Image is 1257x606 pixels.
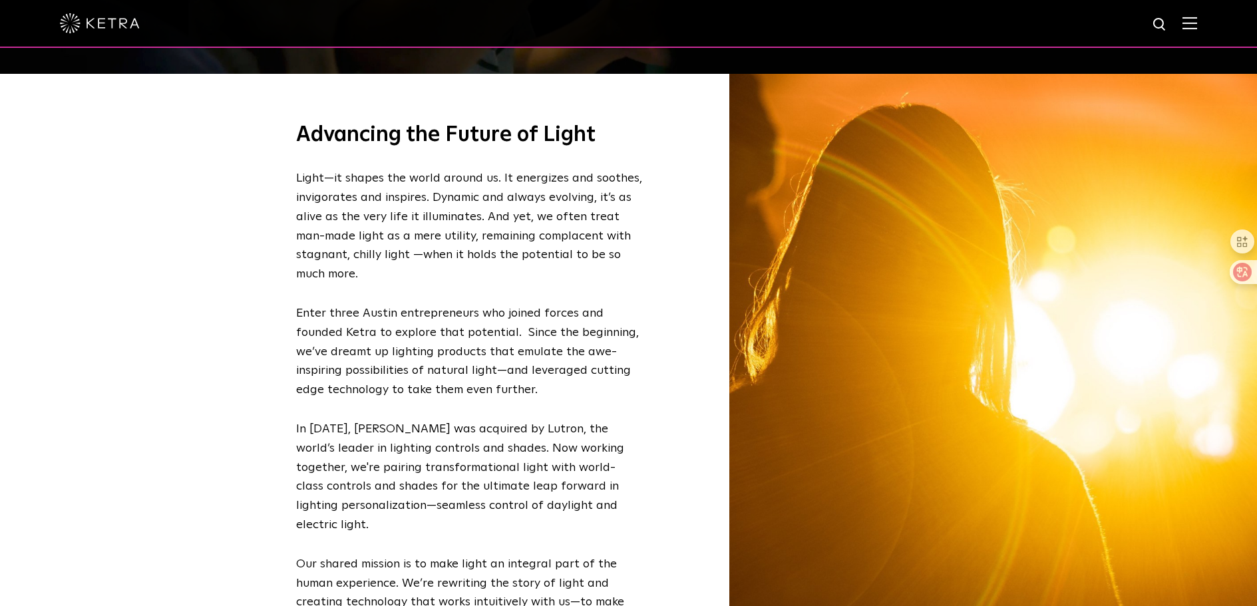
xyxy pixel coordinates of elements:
[296,420,642,535] p: In [DATE], [PERSON_NAME] was acquired by Lutron, the world’s leader in lighting controls and shad...
[296,304,642,400] p: Enter three Austin entrepreneurs who joined forces and founded Ketra to explore that potential. S...
[1152,17,1168,33] img: search icon
[296,94,642,149] h3: Advancing the Future of Light
[1182,17,1197,29] img: Hamburger%20Nav.svg
[296,169,642,284] p: Light—it shapes the world around us. It energizes and soothes, invigorates and inspires. Dynamic ...
[60,13,140,33] img: ketra-logo-2019-white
